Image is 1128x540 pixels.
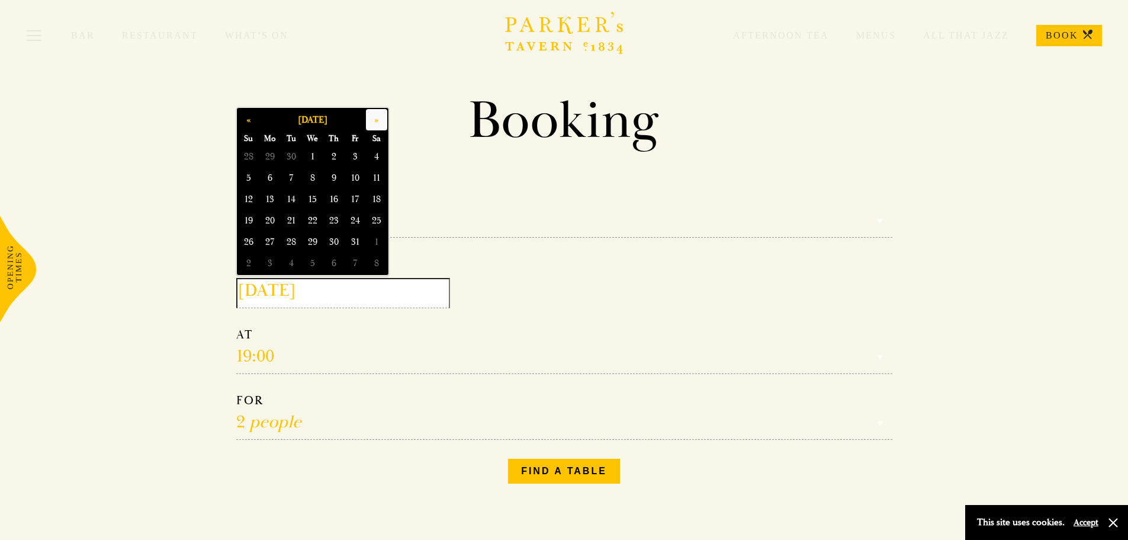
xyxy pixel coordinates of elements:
span: Th [323,132,345,146]
span: 20 [259,210,281,231]
button: « [238,109,259,130]
span: 28 [238,146,259,167]
span: 6 [259,167,281,188]
span: 15 [302,188,323,210]
span: 10 [345,167,366,188]
span: 8 [302,167,323,188]
span: 9 [323,167,345,188]
button: Accept [1074,517,1098,528]
span: Fr [345,132,366,146]
span: 7 [281,167,302,188]
span: 1 [302,146,323,167]
p: This site uses cookies. [977,514,1065,531]
span: 24 [345,210,366,231]
span: 14 [281,188,302,210]
span: 16 [323,188,345,210]
span: 18 [366,188,387,210]
span: Tu [281,132,302,146]
span: 29 [259,146,281,167]
span: 30 [281,146,302,167]
span: 26 [238,231,259,253]
button: Find a table [508,459,620,484]
button: [DATE] [259,109,366,130]
h1: Booking [227,89,902,153]
span: 7 [345,253,366,274]
button: Close and accept [1107,517,1119,529]
span: 1 [366,231,387,253]
span: 29 [302,231,323,253]
span: 5 [302,253,323,274]
span: 23 [323,210,345,231]
span: 30 [323,231,345,253]
span: 19 [238,210,259,231]
span: 2 [323,146,345,167]
span: 6 [323,253,345,274]
span: 4 [366,146,387,167]
span: 5 [238,167,259,188]
span: 25 [366,210,387,231]
span: 17 [345,188,366,210]
span: 28 [281,231,302,253]
span: 4 [281,253,302,274]
span: Sa [366,132,387,146]
span: 2 [238,253,259,274]
span: We [302,132,323,146]
span: 27 [259,231,281,253]
span: 22 [302,210,323,231]
span: 8 [366,253,387,274]
span: 11 [366,167,387,188]
span: 31 [345,231,366,253]
button: » [366,109,387,130]
span: Mo [259,132,281,146]
span: Su [238,132,259,146]
span: 12 [238,188,259,210]
span: 3 [259,253,281,274]
span: 13 [259,188,281,210]
span: 21 [281,210,302,231]
span: 3 [345,146,366,167]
